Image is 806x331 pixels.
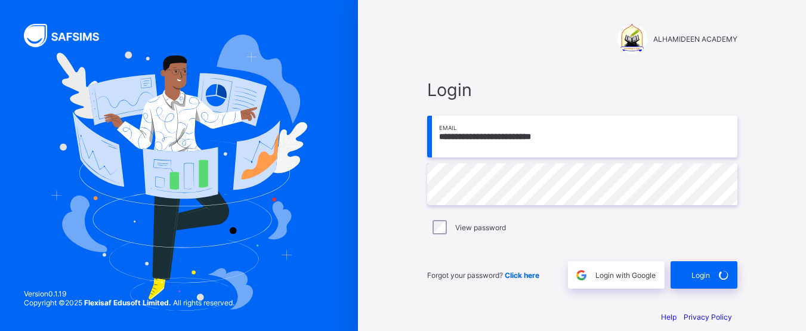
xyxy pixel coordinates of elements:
img: SAFSIMS Logo [24,24,113,47]
span: ALHAMIDEEN ACADEMY [653,35,737,44]
span: Version 0.1.19 [24,289,234,298]
a: Privacy Policy [684,313,732,321]
strong: Flexisaf Edusoft Limited. [84,298,171,307]
span: Login [427,79,737,100]
span: Login [691,271,710,280]
span: Login with Google [595,271,656,280]
a: Click here [505,271,539,280]
img: google.396cfc9801f0270233282035f929180a.svg [575,268,588,282]
img: Hero Image [51,35,308,311]
span: Forgot your password? [427,271,539,280]
label: View password [455,223,506,232]
a: Help [661,313,677,321]
span: Copyright © 2025 All rights reserved. [24,298,234,307]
